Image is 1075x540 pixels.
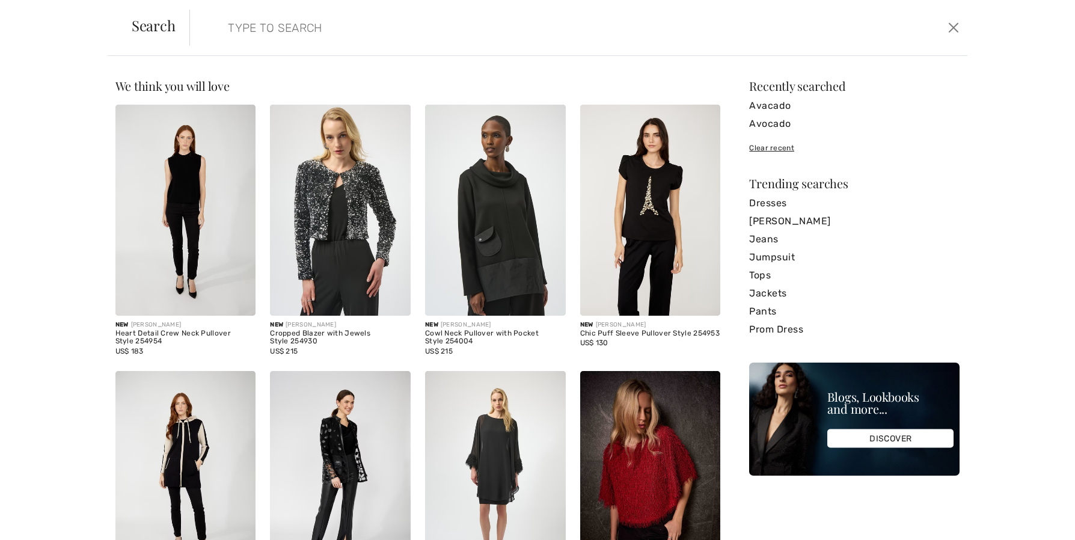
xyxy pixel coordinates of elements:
[270,330,411,346] div: Cropped Blazer with Jewels Style 254930
[425,330,566,346] div: Cowl Neck Pullover with Pocket Style 254004
[580,321,593,328] span: New
[115,347,144,355] span: US$ 183
[827,429,954,448] div: DISCOVER
[749,363,960,476] img: Blogs, Lookbooks and more...
[425,321,438,328] span: New
[749,194,960,212] a: Dresses
[749,321,960,339] a: Prom Dress
[580,330,721,338] div: Chic Puff Sleeve Pullover Style 254953
[749,230,960,248] a: Jeans
[749,266,960,284] a: Tops
[749,248,960,266] a: Jumpsuit
[749,302,960,321] a: Pants
[115,105,256,316] img: Heart Detail Crew Neck Pullover Style 254954. Black
[115,321,129,328] span: New
[270,321,411,330] div: [PERSON_NAME]
[580,339,608,347] span: US$ 130
[749,143,960,153] div: Clear recent
[219,10,763,46] input: TYPE TO SEARCH
[425,105,566,316] img: Cowl Neck Pullover with Pocket Style 254004. Black
[270,347,298,355] span: US$ 215
[945,18,963,37] button: Close
[132,18,176,32] span: Search
[580,321,721,330] div: [PERSON_NAME]
[749,97,960,115] a: Avacado
[580,105,721,316] img: Chic Puff Sleeve Pullover Style 254953. Black
[115,78,230,94] span: We think you will love
[270,105,411,316] img: Cropped Blazer with Jewels Style 254930. Black/Silver
[115,330,256,346] div: Heart Detail Crew Neck Pullover Style 254954
[749,115,960,133] a: Avocado
[270,321,283,328] span: New
[749,284,960,302] a: Jackets
[749,212,960,230] a: [PERSON_NAME]
[425,321,566,330] div: [PERSON_NAME]
[827,391,954,415] div: Blogs, Lookbooks and more...
[115,321,256,330] div: [PERSON_NAME]
[425,347,453,355] span: US$ 215
[28,8,52,19] span: Help
[749,177,960,189] div: Trending searches
[749,80,960,92] div: Recently searched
